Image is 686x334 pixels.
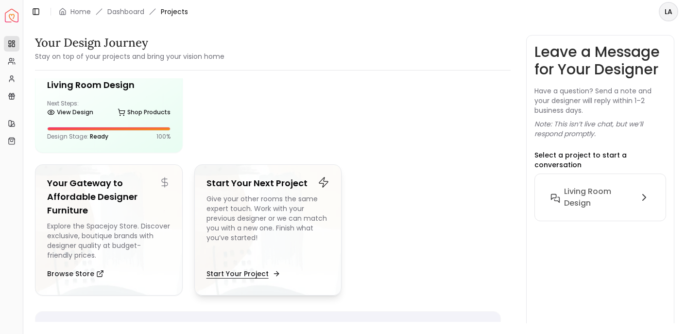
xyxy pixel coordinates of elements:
[47,100,171,119] div: Next Steps:
[70,7,91,17] a: Home
[47,133,108,141] p: Design Stage:
[534,43,666,78] h3: Leave a Message for Your Designer
[5,9,18,22] img: Spacejoy Logo
[90,132,108,141] span: Ready
[156,133,171,141] p: 100 %
[534,86,666,115] p: Have a question? Send a note and your designer will reply within 1–2 business days.
[659,2,678,21] button: LA
[206,194,330,260] div: Give your other rooms the same expert touch. Work with your previous designer or we can match you...
[534,119,666,139] p: Note: This isn’t live chat, but we’ll respond promptly.
[47,105,93,119] a: View Design
[35,164,183,296] a: Your Gateway to Affordable Designer FurnitureExplore the Spacejoy Store. Discover exclusive, bout...
[47,176,171,217] h5: Your Gateway to Affordable Designer Furniture
[5,9,18,22] a: Spacejoy
[534,150,666,170] p: Select a project to start a conversation
[564,186,635,209] h6: Living Room Design
[118,105,171,119] a: Shop Products
[35,35,224,51] h3: Your Design Journey
[107,7,144,17] a: Dashboard
[161,7,188,17] span: Projects
[543,182,658,213] button: Living Room Design
[35,52,224,61] small: Stay on top of your projects and bring your vision home
[660,3,677,20] span: LA
[47,221,171,260] div: Explore the Spacejoy Store. Discover exclusive, boutique brands with designer quality at budget-f...
[206,176,330,190] h5: Start Your Next Project
[47,78,171,92] h5: Living Room Design
[47,264,104,283] button: Browse Store
[59,7,188,17] nav: breadcrumb
[206,264,278,283] button: Start Your Project
[194,164,342,296] a: Start Your Next ProjectGive your other rooms the same expert touch. Work with your previous desig...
